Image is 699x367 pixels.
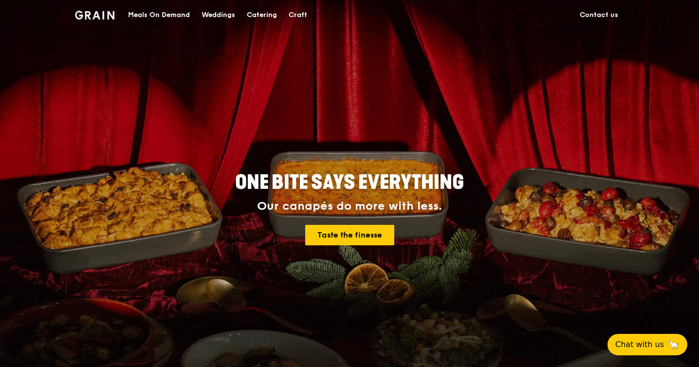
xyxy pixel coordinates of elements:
span: Chat with us [615,339,664,350]
div: Our canapés do more with less. [174,200,525,213]
a: Contact us [574,0,624,30]
div: Catering [247,0,277,30]
div: Craft [289,0,307,30]
a: Taste the finesse [305,225,394,245]
img: Grain [75,11,114,19]
button: Chat with us🦙 [607,334,687,355]
a: Weddings [196,0,241,30]
span: 🦙 [668,339,680,350]
div: Meals On Demand [128,0,190,30]
a: Craft [283,0,313,30]
span: ONE BITE SAYS EVERYTHING [235,171,464,194]
div: Weddings [202,0,235,30]
a: Catering [241,0,283,30]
